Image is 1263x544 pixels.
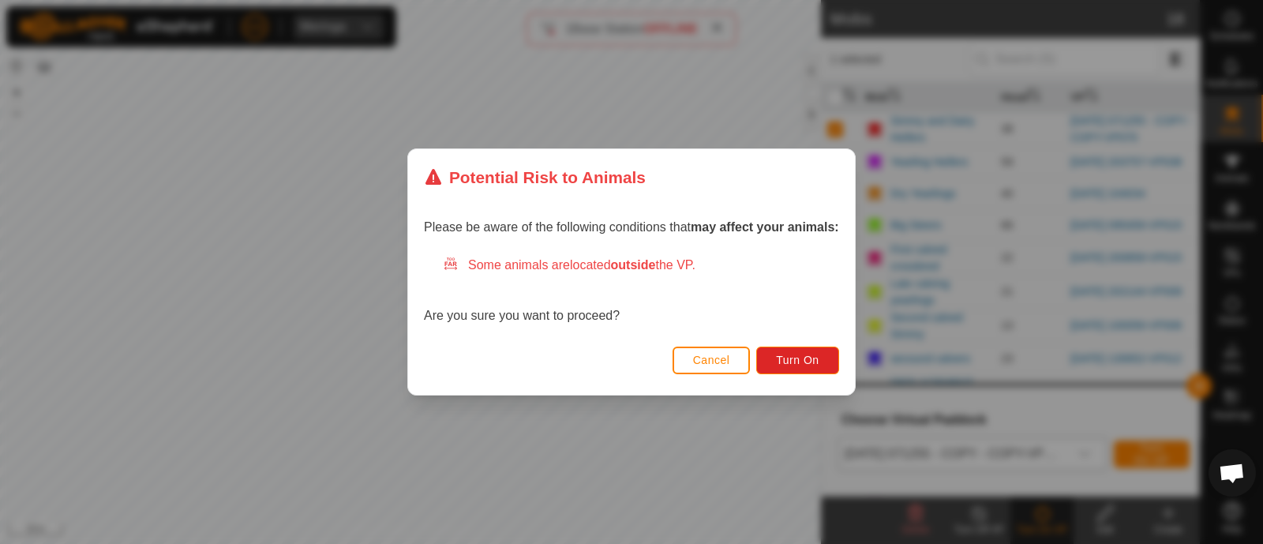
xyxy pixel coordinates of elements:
[443,256,839,275] div: Some animals are
[570,258,695,272] span: located the VP.
[777,354,819,366] span: Turn On
[424,256,839,325] div: Are you sure you want to proceed?
[673,347,751,374] button: Cancel
[757,347,839,374] button: Turn On
[693,354,730,366] span: Cancel
[611,258,656,272] strong: outside
[1209,449,1256,497] div: Open chat
[424,165,646,189] div: Potential Risk to Animals
[424,220,839,234] span: Please be aware of the following conditions that
[691,220,839,234] strong: may affect your animals:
